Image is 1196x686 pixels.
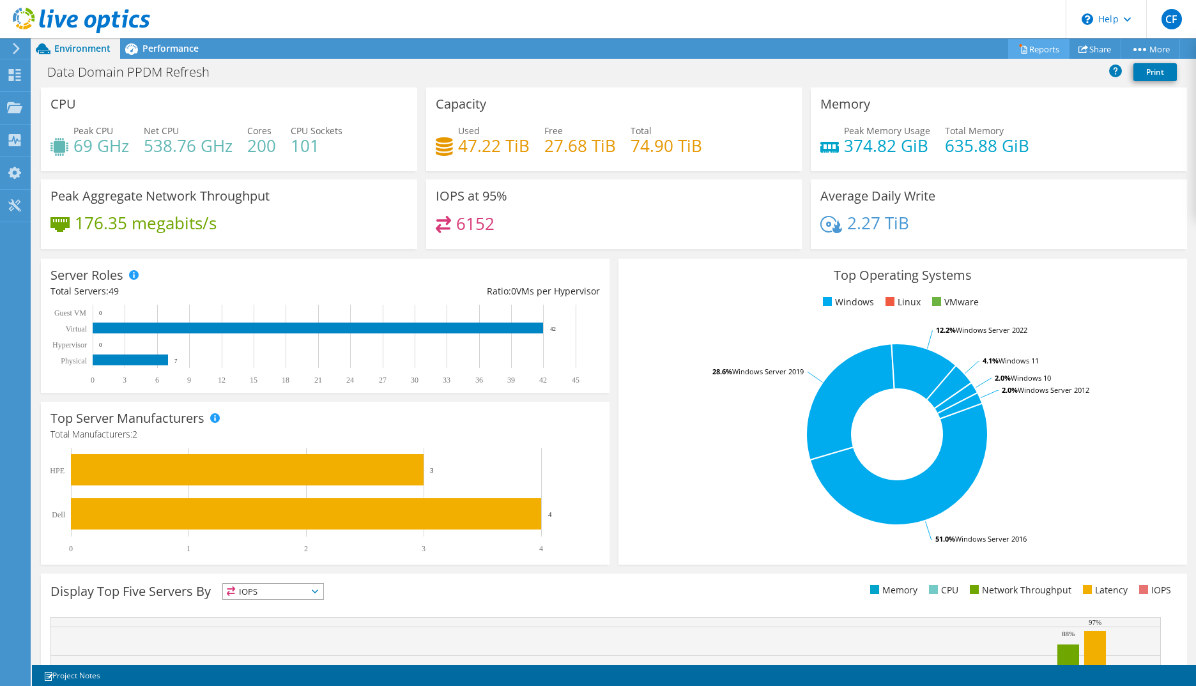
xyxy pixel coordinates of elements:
[548,510,552,518] text: 4
[379,376,387,385] text: 27
[50,466,65,475] text: HPE
[956,325,1027,335] tspan: Windows Server 2022
[66,324,88,333] text: Virtual
[155,376,159,385] text: 6
[99,342,102,348] text: 0
[109,285,119,297] span: 49
[1069,39,1121,59] a: Share
[507,376,515,385] text: 39
[411,376,418,385] text: 30
[250,376,257,385] text: 15
[282,376,289,385] text: 18
[50,427,600,441] h4: Total Manufacturers:
[50,189,270,203] h3: Peak Aggregate Network Throughput
[75,216,217,230] h4: 176.35 megabits/s
[539,544,543,553] text: 4
[999,356,1039,365] tspan: Windows 11
[187,376,191,385] text: 9
[304,544,308,553] text: 2
[456,217,494,231] h4: 6152
[955,534,1027,544] tspan: Windows Server 2016
[995,373,1011,383] tspan: 2.0%
[844,139,930,153] h4: 374.82 GiB
[1133,63,1177,81] a: Print
[132,428,137,440] span: 2
[218,376,226,385] text: 12
[247,125,272,137] span: Cores
[732,367,804,376] tspan: Windows Server 2019
[458,125,480,137] span: Used
[820,97,870,111] h3: Memory
[73,139,129,153] h4: 69 GHz
[628,268,1177,282] h3: Top Operating Systems
[867,583,917,597] li: Memory
[712,367,732,376] tspan: 28.6%
[935,534,955,544] tspan: 51.0%
[325,284,600,298] div: Ratio: VMs per Hypervisor
[926,583,958,597] li: CPU
[443,376,450,385] text: 33
[983,356,999,365] tspan: 4.1%
[572,376,579,385] text: 45
[50,284,325,298] div: Total Servers:
[436,97,486,111] h3: Capacity
[54,42,111,54] span: Environment
[1002,385,1018,395] tspan: 2.0%
[631,139,702,153] h4: 74.90 TiB
[631,125,652,137] span: Total
[291,125,342,137] span: CPU Sockets
[1089,618,1101,626] text: 97%
[929,295,979,309] li: VMware
[436,189,507,203] h3: IOPS at 95%
[50,97,76,111] h3: CPU
[1018,385,1089,395] tspan: Windows Server 2012
[34,667,109,683] a: Project Notes
[1082,13,1093,25] svg: \n
[1121,39,1180,59] a: More
[1008,39,1069,59] a: Reports
[52,510,65,519] text: Dell
[430,466,434,474] text: 3
[99,310,102,316] text: 0
[174,358,178,364] text: 7
[1080,583,1128,597] li: Latency
[187,544,190,553] text: 1
[91,376,95,385] text: 0
[847,216,909,230] h4: 2.27 TiB
[50,411,204,425] h3: Top Server Manufacturers
[291,139,342,153] h4: 101
[42,65,229,79] h1: Data Domain PPDM Refresh
[61,356,87,365] text: Physical
[144,139,233,153] h4: 538.76 GHz
[550,326,556,332] text: 42
[945,139,1029,153] h4: 635.88 GiB
[820,189,935,203] h3: Average Daily Write
[967,583,1071,597] li: Network Throughput
[50,268,123,282] h3: Server Roles
[1136,583,1171,597] li: IOPS
[844,125,930,137] span: Peak Memory Usage
[142,42,199,54] span: Performance
[820,295,874,309] li: Windows
[144,125,179,137] span: Net CPU
[223,584,323,599] span: IOPS
[539,376,547,385] text: 42
[54,309,86,317] text: Guest VM
[475,376,483,385] text: 36
[945,125,1004,137] span: Total Memory
[544,139,616,153] h4: 27.68 TiB
[69,544,73,553] text: 0
[123,376,126,385] text: 3
[422,544,425,553] text: 3
[52,340,87,349] text: Hypervisor
[247,139,276,153] h4: 200
[882,295,921,309] li: Linux
[73,125,113,137] span: Peak CPU
[346,376,354,385] text: 24
[544,125,563,137] span: Free
[458,139,530,153] h4: 47.22 TiB
[1062,630,1075,637] text: 88%
[511,285,516,297] span: 0
[936,325,956,335] tspan: 12.2%
[314,376,322,385] text: 21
